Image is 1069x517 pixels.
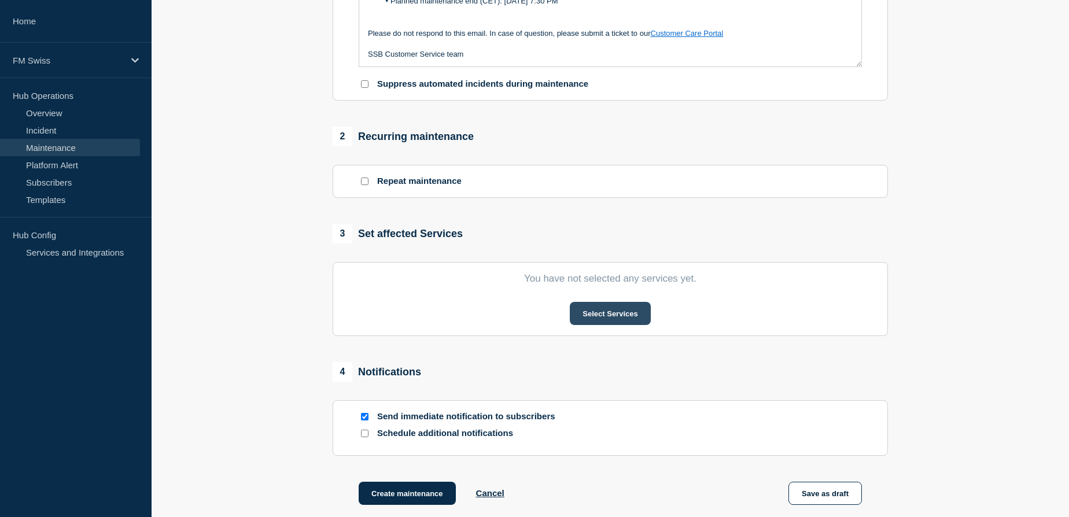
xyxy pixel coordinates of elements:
span: 3 [333,224,352,243]
div: Set affected Services [333,224,463,243]
p: Suppress automated incidents during maintenance [377,79,588,90]
p: Schedule additional notifications [377,428,562,439]
button: Select Services [570,302,650,325]
span: 2 [333,127,352,146]
div: Recurring maintenance [333,127,474,146]
span: 4 [333,362,352,382]
button: Create maintenance [359,482,456,505]
p: SSB Customer Service team [368,49,853,60]
input: Send immediate notification to subscribers [361,413,368,420]
p: Send immediate notification to subscribers [377,411,562,422]
p: Please do not respond to this email. In case of question, please submit a ticket to our [368,28,853,39]
p: Repeat maintenance [377,176,462,187]
button: Save as draft [788,482,862,505]
input: Schedule additional notifications [361,430,368,437]
div: Notifications [333,362,421,382]
a: Customer Care Portal [651,29,724,38]
input: Repeat maintenance [361,178,368,185]
p: FM Swiss [13,56,124,65]
p: You have not selected any services yet. [359,273,862,285]
button: Cancel [476,488,504,498]
input: Suppress automated incidents during maintenance [361,80,368,88]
